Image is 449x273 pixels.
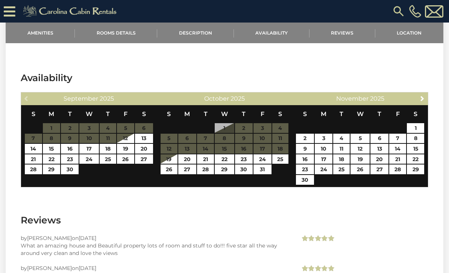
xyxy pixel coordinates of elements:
[315,154,332,164] a: 17
[21,214,428,227] h3: Reviews
[333,134,350,143] a: 4
[419,95,425,101] span: Next
[333,154,350,164] a: 18
[215,154,234,164] a: 22
[142,110,146,118] span: Saturday
[407,154,424,164] a: 22
[389,164,407,174] a: 28
[370,95,384,102] span: 2025
[309,23,375,43] a: Reviews
[278,110,282,118] span: Saturday
[253,164,271,174] a: 31
[204,95,229,102] span: October
[124,110,127,118] span: Friday
[21,242,289,257] div: What an amazing house and Beautiful property lots of room and stuff to do!!! five star all the wa...
[407,144,424,154] a: 15
[117,144,134,154] a: 19
[43,164,60,174] a: 29
[350,144,370,154] a: 12
[350,154,370,164] a: 19
[296,144,314,154] a: 9
[389,134,407,143] a: 7
[336,95,369,102] span: November
[296,154,314,164] a: 16
[43,154,60,164] a: 22
[370,144,388,154] a: 13
[234,23,309,43] a: Availability
[68,110,72,118] span: Tuesday
[261,110,264,118] span: Friday
[178,164,196,174] a: 27
[350,164,370,174] a: 26
[370,134,388,143] a: 6
[135,144,153,154] a: 20
[197,164,214,174] a: 28
[178,154,196,164] a: 20
[61,154,79,164] a: 23
[407,5,423,18] a: [PHONE_NUMBER]
[272,154,289,164] a: 25
[117,154,134,164] a: 26
[43,144,60,154] a: 15
[100,154,116,164] a: 25
[357,110,364,118] span: Wednesday
[378,110,381,118] span: Thursday
[19,4,123,19] img: Khaki-logo.png
[167,110,171,118] span: Sunday
[253,154,271,164] a: 24
[6,23,75,43] a: Amenities
[21,264,289,272] div: by on
[215,164,234,174] a: 29
[333,164,350,174] a: 25
[370,154,388,164] a: 20
[221,110,228,118] span: Wednesday
[370,164,388,174] a: 27
[64,95,98,102] span: September
[21,71,428,84] h3: Availability
[197,154,214,164] a: 21
[375,23,443,43] a: Location
[333,144,350,154] a: 11
[315,134,332,143] a: 3
[135,154,153,164] a: 27
[135,134,153,143] a: 13
[296,164,314,174] a: 23
[86,110,93,118] span: Wednesday
[21,234,289,242] div: by on
[100,144,116,154] a: 18
[161,164,178,174] a: 26
[49,110,54,118] span: Monday
[100,95,114,102] span: 2025
[242,110,246,118] span: Thursday
[27,235,72,241] span: [PERSON_NAME]
[61,144,79,154] a: 16
[396,110,400,118] span: Friday
[414,110,417,118] span: Saturday
[407,134,424,143] a: 8
[407,123,424,133] a: 1
[204,110,208,118] span: Tuesday
[235,154,253,164] a: 23
[315,144,332,154] a: 10
[303,110,307,118] span: Sunday
[296,134,314,143] a: 2
[25,164,42,174] a: 28
[61,164,79,174] a: 30
[418,94,427,103] a: Next
[106,110,110,118] span: Thursday
[161,154,178,164] a: 19
[315,164,332,174] a: 24
[184,110,190,118] span: Monday
[25,154,42,164] a: 21
[79,154,99,164] a: 24
[25,144,42,154] a: 14
[389,144,407,154] a: 14
[321,110,326,118] span: Monday
[27,265,72,271] span: [PERSON_NAME]
[157,23,234,43] a: Description
[392,5,405,18] img: search-regular.svg
[296,175,314,185] a: 30
[235,164,253,174] a: 30
[350,134,370,143] a: 5
[407,164,424,174] a: 29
